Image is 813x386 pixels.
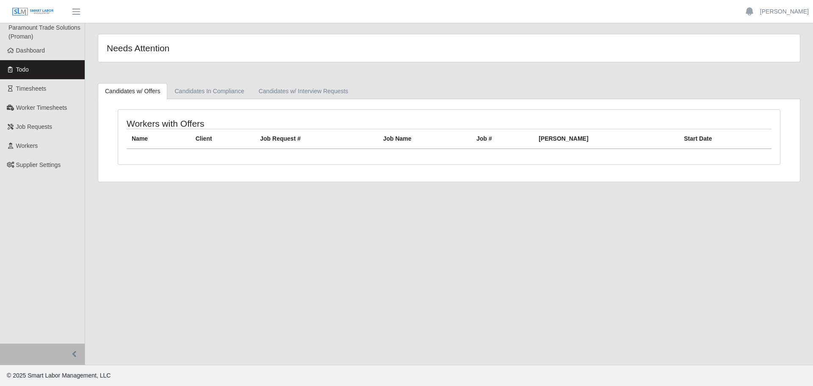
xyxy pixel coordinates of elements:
span: Job Requests [16,123,53,130]
th: [PERSON_NAME] [534,129,679,149]
th: Start Date [679,129,772,149]
a: Candidates w/ Interview Requests [252,83,356,100]
th: Job # [471,129,534,149]
span: Worker Timesheets [16,104,67,111]
h4: Needs Attention [107,43,384,53]
a: Candidates w/ Offers [98,83,167,100]
span: Workers [16,142,38,149]
th: Job Request # [255,129,378,149]
a: Candidates In Compliance [167,83,251,100]
th: Job Name [378,129,472,149]
img: SLM Logo [12,7,54,17]
h4: Workers with Offers [127,118,388,129]
span: © 2025 Smart Labor Management, LLC [7,372,111,379]
a: [PERSON_NAME] [760,7,809,16]
span: Timesheets [16,85,47,92]
span: Paramount Trade Solutions (Proman) [8,24,80,40]
span: Todo [16,66,29,73]
th: Name [127,129,191,149]
span: Supplier Settings [16,161,61,168]
th: Client [191,129,255,149]
span: Dashboard [16,47,45,54]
